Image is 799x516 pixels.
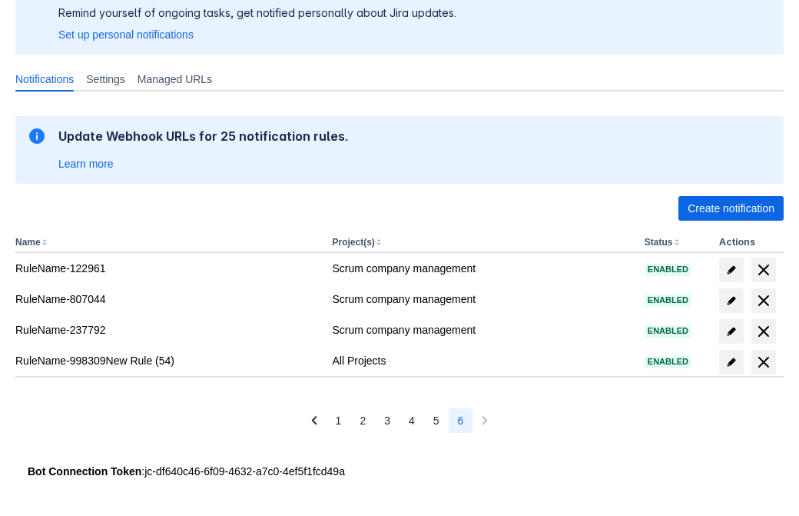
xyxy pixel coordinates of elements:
[350,408,375,433] button: Page 2
[645,327,691,335] span: Enabled
[713,233,784,253] th: Actions
[332,353,632,368] div: All Projects
[28,465,141,478] strong: Bot Connection Token
[409,408,415,433] span: 4
[433,408,439,433] span: 5
[725,325,738,338] span: edit
[15,237,41,248] button: Name
[138,72,212,87] span: Managed URLs
[28,464,771,479] div: : jc-df640c46-6f09-4632-a7c0-4ef5f1fcd49a
[58,5,456,21] p: Remind yourself of ongoing tasks, get notified personally about Jira updates.
[754,322,773,341] span: delete
[754,353,773,371] span: delete
[399,408,424,433] button: Page 4
[754,291,773,310] span: delete
[332,261,632,276] div: Scrum company management
[15,322,320,338] div: RuleName-237792
[360,408,366,433] span: 2
[332,291,632,307] div: Scrum company management
[332,322,632,338] div: Scrum company management
[327,408,351,433] button: Page 1
[302,408,498,433] nav: Pagination
[754,261,773,279] span: delete
[645,296,691,305] span: Enabled
[58,27,194,42] a: Set up personal notifications
[645,265,691,274] span: Enabled
[15,72,74,87] span: Notifications
[336,408,342,433] span: 1
[58,156,114,171] a: Learn more
[645,237,673,248] button: Status
[332,237,374,248] button: Project(s)
[688,196,774,221] span: Create notification
[645,358,691,366] span: Enabled
[725,295,738,307] span: edit
[472,408,497,433] button: Next
[28,127,46,145] span: information
[302,408,327,433] button: Previous
[725,264,738,276] span: edit
[384,408,390,433] span: 3
[15,261,320,276] div: RuleName-122961
[86,72,125,87] span: Settings
[58,128,349,144] h2: Update Webhook URLs for 25 notification rules.
[15,353,320,368] div: RuleName-998309New Rule (54)
[725,356,738,368] span: edit
[375,408,399,433] button: Page 3
[678,196,784,221] button: Create notification
[458,408,464,433] span: 6
[449,408,473,433] button: Page 6
[15,291,320,307] div: RuleName-807044
[424,408,449,433] button: Page 5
